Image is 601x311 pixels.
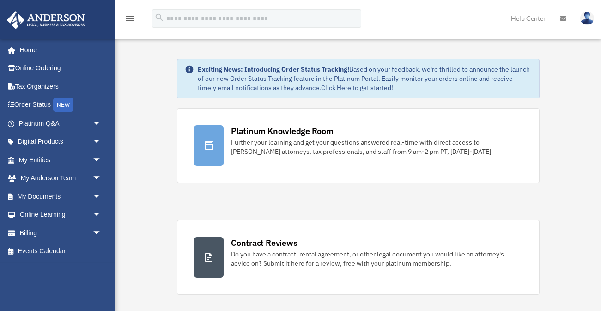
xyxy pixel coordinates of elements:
[92,206,111,225] span: arrow_drop_down
[198,65,532,92] div: Based on your feedback, we're thrilled to announce the launch of our new Order Status Tracking fe...
[92,151,111,170] span: arrow_drop_down
[6,41,111,59] a: Home
[125,16,136,24] a: menu
[231,250,522,268] div: Do you have a contract, rental agreement, or other legal document you would like an attorney's ad...
[6,151,115,169] a: My Entitiesarrow_drop_down
[6,59,115,78] a: Online Ordering
[580,12,594,25] img: User Pic
[231,125,334,137] div: Platinum Knowledge Room
[92,133,111,152] span: arrow_drop_down
[92,169,111,188] span: arrow_drop_down
[92,224,111,243] span: arrow_drop_down
[92,114,111,133] span: arrow_drop_down
[198,65,349,73] strong: Exciting News: Introducing Order Status Tracking!
[321,84,393,92] a: Click Here to get started!
[231,237,297,249] div: Contract Reviews
[6,224,115,242] a: Billingarrow_drop_down
[177,220,540,295] a: Contract Reviews Do you have a contract, rental agreement, or other legal document you would like...
[6,77,115,96] a: Tax Organizers
[4,11,88,29] img: Anderson Advisors Platinum Portal
[6,96,115,115] a: Order StatusNEW
[53,98,73,112] div: NEW
[6,133,115,151] a: Digital Productsarrow_drop_down
[231,138,522,156] div: Further your learning and get your questions answered real-time with direct access to [PERSON_NAM...
[125,13,136,24] i: menu
[6,169,115,188] a: My Anderson Teamarrow_drop_down
[92,187,111,206] span: arrow_drop_down
[6,206,115,224] a: Online Learningarrow_drop_down
[6,114,115,133] a: Platinum Q&Aarrow_drop_down
[6,242,115,261] a: Events Calendar
[154,12,164,23] i: search
[6,187,115,206] a: My Documentsarrow_drop_down
[177,108,540,183] a: Platinum Knowledge Room Further your learning and get your questions answered real-time with dire...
